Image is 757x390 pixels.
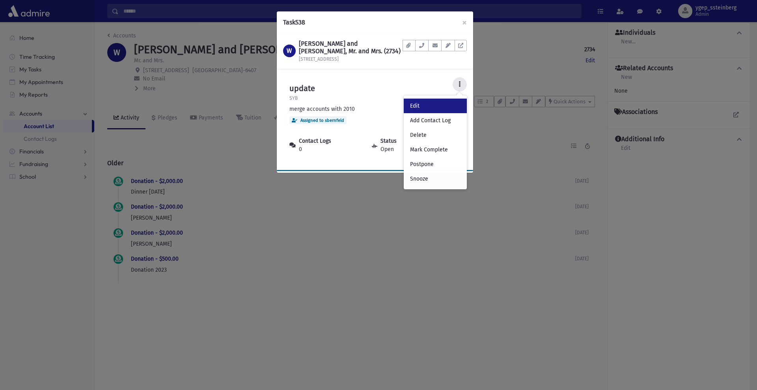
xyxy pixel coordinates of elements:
div: W [283,45,296,57]
span: Open [380,145,397,153]
a: Snooze [404,172,467,186]
a: Delete [404,128,467,142]
span: 0 [299,145,331,153]
strong: Status [380,138,397,144]
button: × [456,11,473,34]
a: Postpone [404,157,467,172]
a: Edit [404,99,467,113]
span: Task [283,19,295,26]
span: Edit [410,103,420,109]
h6: 538 [283,18,305,27]
h1: [PERSON_NAME] and [PERSON_NAME], Mr. and Mrs. (2734) [299,40,403,55]
div: merge accounts with 2010 [289,105,446,113]
p: SYB [289,95,446,102]
a: Mark Complete [404,142,467,157]
a: Add Contact Log [404,113,467,128]
h5: update [289,84,315,93]
div: Assigned to sbernfeld [289,116,347,124]
strong: Contact Logs [299,138,331,144]
span: Add Contact Log [410,117,451,124]
a: W [PERSON_NAME] and [PERSON_NAME], Mr. and Mrs. (2734) [STREET_ADDRESS] [283,40,403,62]
h6: [STREET_ADDRESS] [299,56,403,62]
